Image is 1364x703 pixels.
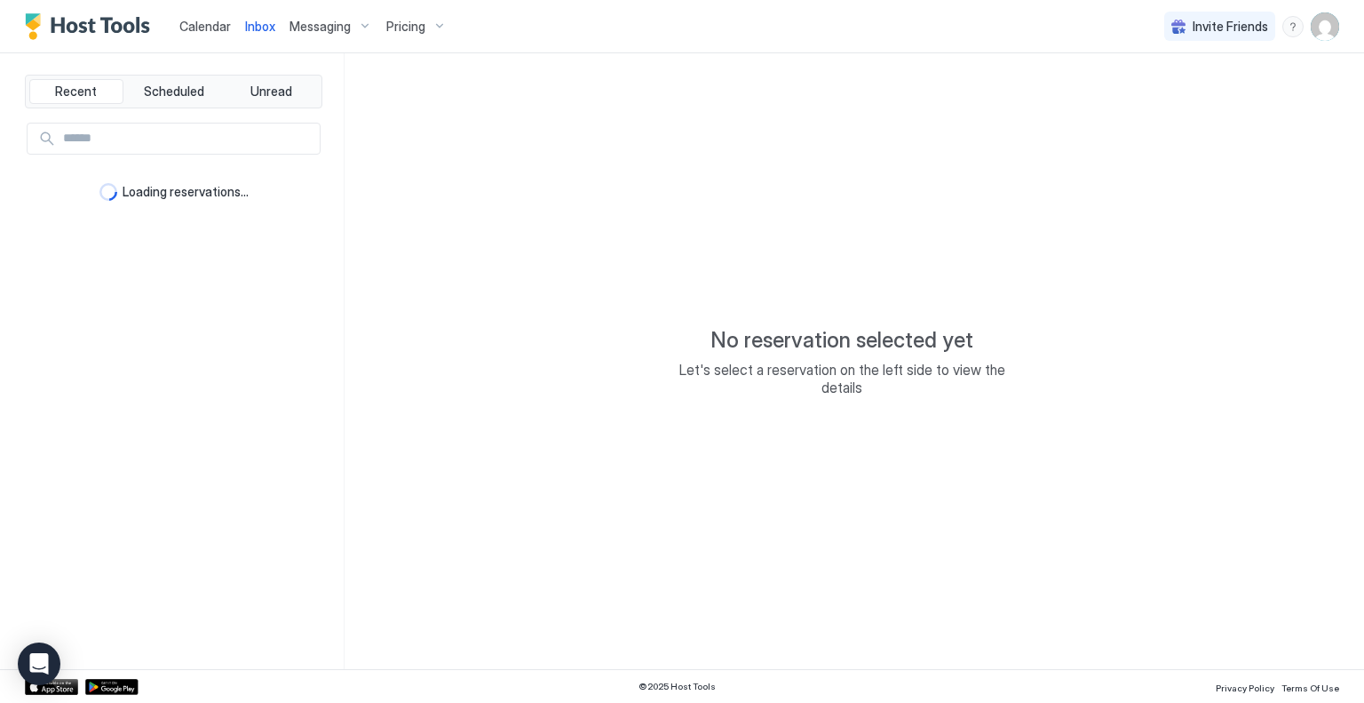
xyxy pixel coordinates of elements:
a: App Store [25,679,78,695]
button: Scheduled [127,79,221,104]
span: Let's select a reservation on the left side to view the details [664,361,1019,396]
div: loading [99,183,117,201]
span: Privacy Policy [1216,683,1274,693]
a: Terms Of Use [1281,677,1339,696]
input: Input Field [56,124,320,154]
div: User profile [1311,12,1339,41]
span: Pricing [386,19,425,35]
a: Inbox [245,17,275,36]
div: Open Intercom Messenger [18,643,60,685]
span: Calendar [179,19,231,34]
a: Host Tools Logo [25,13,158,40]
div: tab-group [25,75,322,108]
span: Invite Friends [1193,19,1268,35]
span: © 2025 Host Tools [638,681,716,692]
span: Loading reservations... [123,184,249,200]
a: Calendar [179,17,231,36]
span: Recent [55,84,97,100]
span: Inbox [245,19,275,34]
div: menu [1282,16,1304,37]
button: Recent [29,79,123,104]
a: Privacy Policy [1216,677,1274,696]
a: Google Play Store [85,679,139,695]
span: Terms Of Use [1281,683,1339,693]
span: Unread [250,84,292,100]
button: Unread [224,79,318,104]
span: Scheduled [144,84,204,100]
span: Messaging [289,19,351,35]
span: No reservation selected yet [710,327,973,354]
